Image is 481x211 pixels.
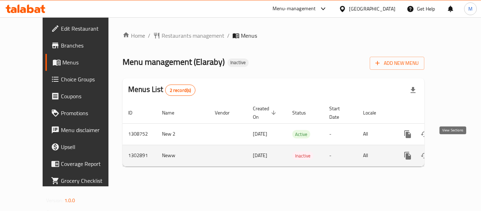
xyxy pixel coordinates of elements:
span: Status [292,108,315,117]
span: Menu disclaimer [61,126,117,134]
th: Actions [394,102,473,124]
a: Menus [45,54,123,71]
td: - [324,145,357,166]
div: Inactive [227,58,249,67]
a: Edit Restaurant [45,20,123,37]
li: / [148,31,150,40]
span: [DATE] [253,129,267,138]
span: Coverage Report [61,160,117,168]
td: - [324,123,357,145]
div: Inactive [292,151,313,160]
span: Upsell [61,143,117,151]
span: Restaurants management [162,31,224,40]
table: enhanced table [123,102,473,167]
span: [DATE] [253,151,267,160]
span: Choice Groups [61,75,117,83]
td: Neww [156,145,209,166]
span: Start Date [329,104,349,121]
button: more [399,147,416,164]
a: Menu disclaimer [45,122,123,138]
nav: breadcrumb [123,31,424,40]
span: Inactive [227,60,249,66]
span: Edit Restaurant [61,24,117,33]
span: Locale [363,108,385,117]
span: Add New Menu [375,59,419,68]
li: / [227,31,230,40]
span: 2 record(s) [165,87,195,94]
a: Home [123,31,145,40]
span: Version: [46,196,63,205]
a: Promotions [45,105,123,122]
span: Promotions [61,109,117,117]
span: Name [162,108,183,117]
a: Coverage Report [45,155,123,172]
a: Coupons [45,88,123,105]
button: more [399,126,416,143]
span: Active [292,130,310,138]
td: All [357,145,394,166]
span: Menu management ( Elaraby ) [123,54,225,70]
div: Export file [405,82,421,99]
div: [GEOGRAPHIC_DATA] [349,5,395,13]
td: All [357,123,394,145]
span: Inactive [292,152,313,160]
button: Add New Menu [370,57,424,70]
span: M [468,5,473,13]
div: Menu-management [273,5,316,13]
a: Branches [45,37,123,54]
span: Grocery Checklist [61,176,117,185]
td: New 2 [156,123,209,145]
span: ID [128,108,142,117]
span: Vendor [215,108,239,117]
h2: Menus List [128,84,195,96]
td: 1308752 [123,123,156,145]
a: Upsell [45,138,123,155]
span: Branches [61,41,117,50]
td: 1302891 [123,145,156,166]
div: Total records count [165,85,196,96]
span: Coupons [61,92,117,100]
a: Restaurants management [153,31,224,40]
span: Menus [62,58,117,67]
a: Grocery Checklist [45,172,123,189]
span: 1.0.0 [64,196,75,205]
a: Choice Groups [45,71,123,88]
span: Menus [241,31,257,40]
span: Created On [253,104,278,121]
